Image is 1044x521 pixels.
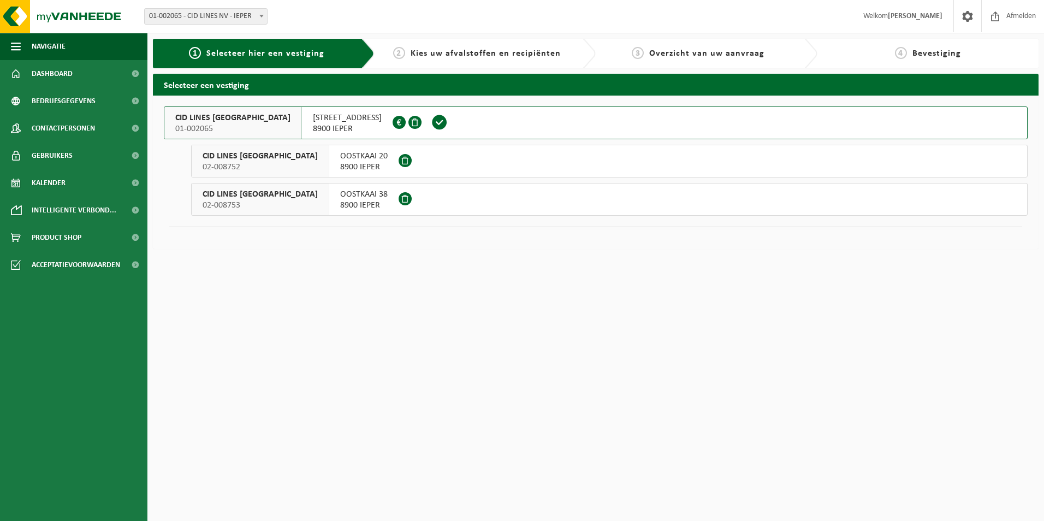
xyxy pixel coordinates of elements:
[32,87,96,115] span: Bedrijfsgegevens
[189,47,201,59] span: 1
[393,47,405,59] span: 2
[175,123,290,134] span: 01-002065
[191,145,1028,177] button: CID LINES [GEOGRAPHIC_DATA] 02-008752 OOSTKAAI 208900 IEPER
[145,9,267,24] span: 01-002065 - CID LINES NV - IEPER
[32,33,66,60] span: Navigatie
[912,49,961,58] span: Bevestiging
[32,115,95,142] span: Contactpersonen
[191,183,1028,216] button: CID LINES [GEOGRAPHIC_DATA] 02-008753 OOSTKAAI 388900 IEPER
[313,113,382,123] span: [STREET_ADDRESS]
[164,106,1028,139] button: CID LINES [GEOGRAPHIC_DATA] 01-002065 [STREET_ADDRESS]8900 IEPER
[144,8,268,25] span: 01-002065 - CID LINES NV - IEPER
[32,224,81,251] span: Product Shop
[153,74,1039,95] h2: Selecteer een vestiging
[632,47,644,59] span: 3
[175,113,290,123] span: CID LINES [GEOGRAPHIC_DATA]
[340,189,388,200] span: OOSTKAAI 38
[203,151,318,162] span: CID LINES [GEOGRAPHIC_DATA]
[888,12,942,20] strong: [PERSON_NAME]
[313,123,382,134] span: 8900 IEPER
[32,251,120,279] span: Acceptatievoorwaarden
[203,162,318,173] span: 02-008752
[32,142,73,169] span: Gebruikers
[340,151,388,162] span: OOSTKAAI 20
[411,49,561,58] span: Kies uw afvalstoffen en recipiënten
[203,200,318,211] span: 02-008753
[340,200,388,211] span: 8900 IEPER
[649,49,764,58] span: Overzicht van uw aanvraag
[206,49,324,58] span: Selecteer hier een vestiging
[32,60,73,87] span: Dashboard
[895,47,907,59] span: 4
[32,169,66,197] span: Kalender
[203,189,318,200] span: CID LINES [GEOGRAPHIC_DATA]
[32,197,116,224] span: Intelligente verbond...
[340,162,388,173] span: 8900 IEPER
